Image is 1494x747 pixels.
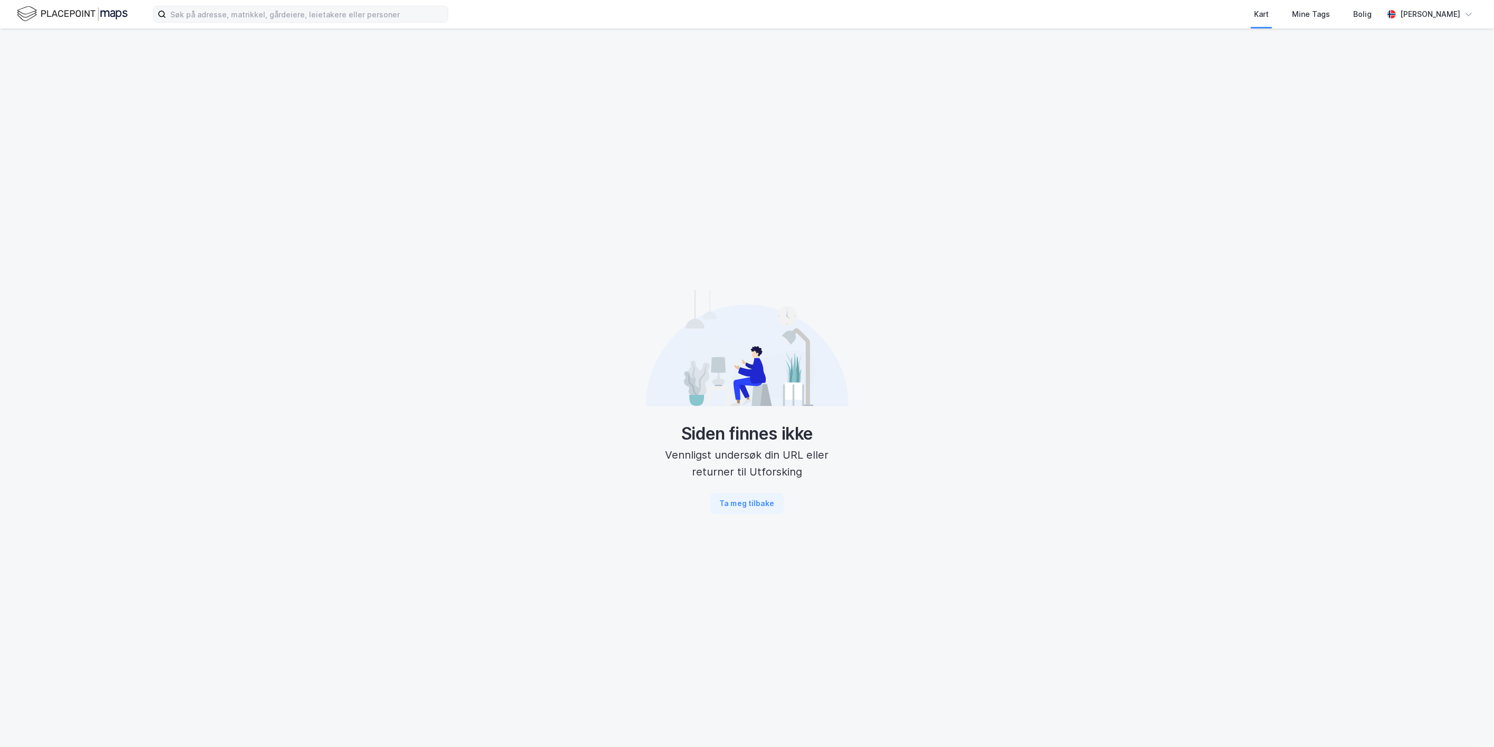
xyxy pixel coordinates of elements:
[1254,8,1269,21] div: Kart
[1292,8,1330,21] div: Mine Tags
[646,447,849,480] div: Vennligst undersøk din URL eller returner til Utforsking
[1441,696,1494,747] iframe: Chat Widget
[1353,8,1372,21] div: Bolig
[17,5,128,23] img: logo.f888ab2527a4732fd821a326f86c7f29.svg
[710,493,783,514] button: Ta meg tilbake
[1400,8,1460,21] div: [PERSON_NAME]
[646,423,849,444] div: Siden finnes ikke
[166,6,448,22] input: Søk på adresse, matrikkel, gårdeiere, leietakere eller personer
